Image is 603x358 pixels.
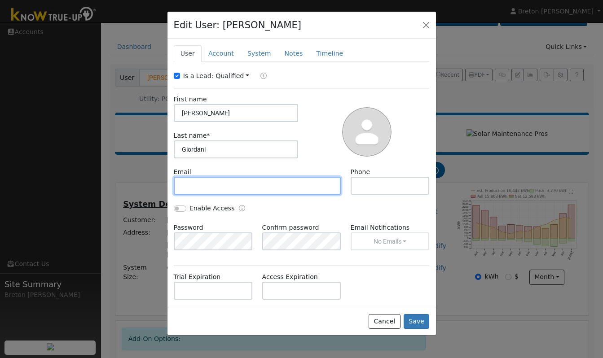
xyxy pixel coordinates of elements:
a: Enable Access [239,204,245,214]
input: Is a Lead: [174,73,180,79]
a: Timeline [309,45,350,62]
a: Lead [254,71,267,82]
label: Confirm password [262,223,319,232]
a: Notes [277,45,309,62]
label: Phone [351,167,370,177]
label: Password [174,223,203,232]
label: Email [174,167,191,177]
label: First name [174,95,207,104]
a: Account [202,45,241,62]
button: Cancel [369,314,401,329]
label: Is a Lead: [183,71,214,81]
a: User [174,45,202,62]
label: Email Notifications [351,223,430,232]
span: Required [207,132,210,139]
a: Qualified [216,72,249,79]
label: Trial Expiration [174,272,221,282]
button: Save [404,314,430,329]
h4: Edit User: [PERSON_NAME] [174,18,302,32]
a: System [241,45,278,62]
label: Last name [174,131,210,140]
label: Enable Access [189,204,235,213]
label: Access Expiration [262,272,318,282]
